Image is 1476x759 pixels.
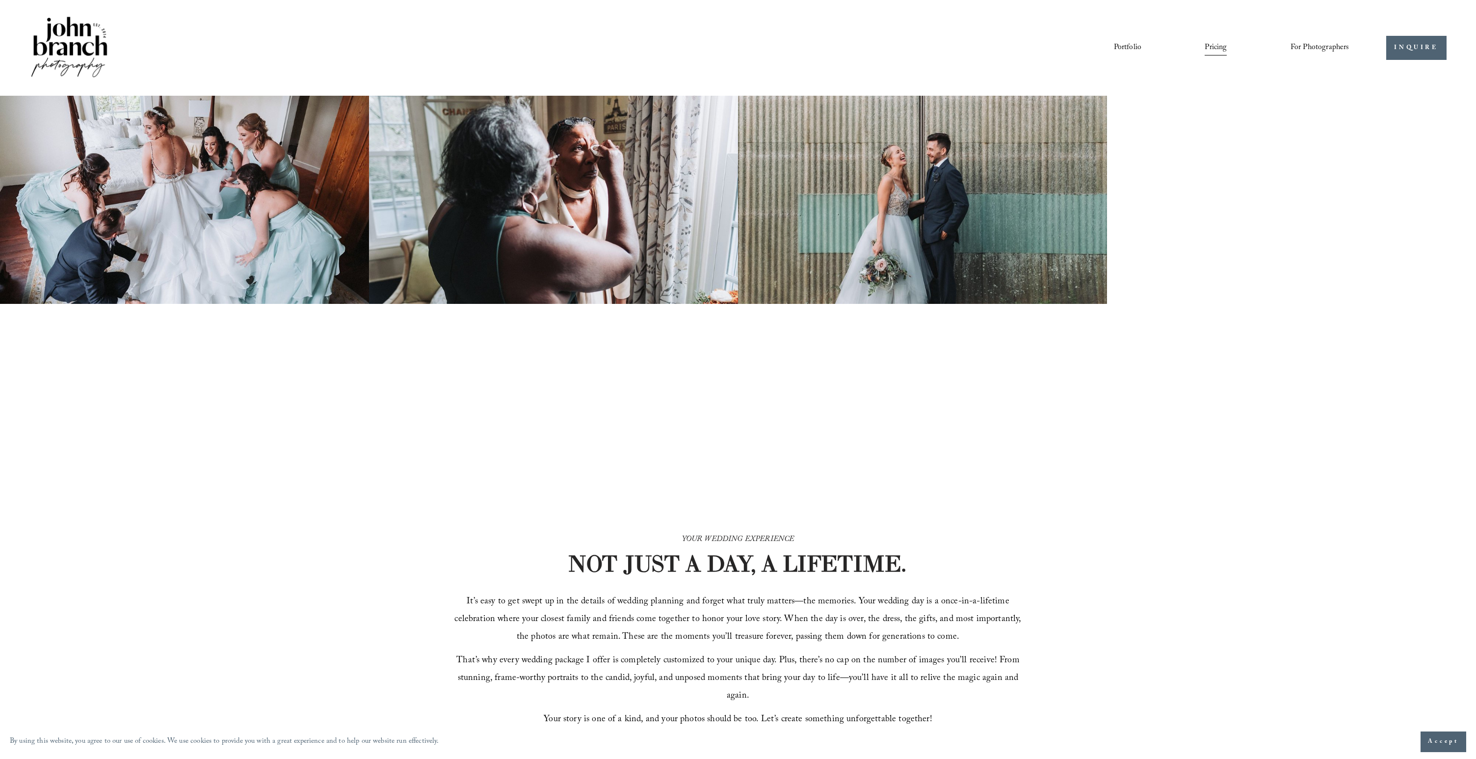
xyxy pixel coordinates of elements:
a: Portfolio [1114,39,1141,56]
strong: NOT JUST A DAY, A LIFETIME. [568,549,906,578]
a: folder dropdown [1291,39,1349,56]
button: Accept [1421,732,1466,752]
img: Woman applying makeup to another woman near a window with floral curtains and autumn flowers. [369,96,738,304]
img: John Branch IV Photography [29,15,109,81]
span: Accept [1428,737,1459,747]
em: YOUR WEDDING EXPERIENCE [682,533,794,546]
a: Pricing [1205,39,1227,56]
span: For Photographers [1291,40,1349,55]
span: Your story is one of a kind, and your photos should be too. Let’s create something unforgettable ... [544,712,932,728]
span: That’s why every wedding package I offer is completely customized to your unique day. Plus, there... [456,653,1022,704]
a: INQUIRE [1386,36,1447,60]
img: A bride and groom standing together, laughing, with the bride holding a bouquet in front of a cor... [738,96,1107,304]
span: It’s easy to get swept up in the details of wedding planning and forget what truly matters—the me... [454,595,1024,645]
p: By using this website, you agree to our use of cookies. We use cookies to provide you with a grea... [10,735,439,749]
